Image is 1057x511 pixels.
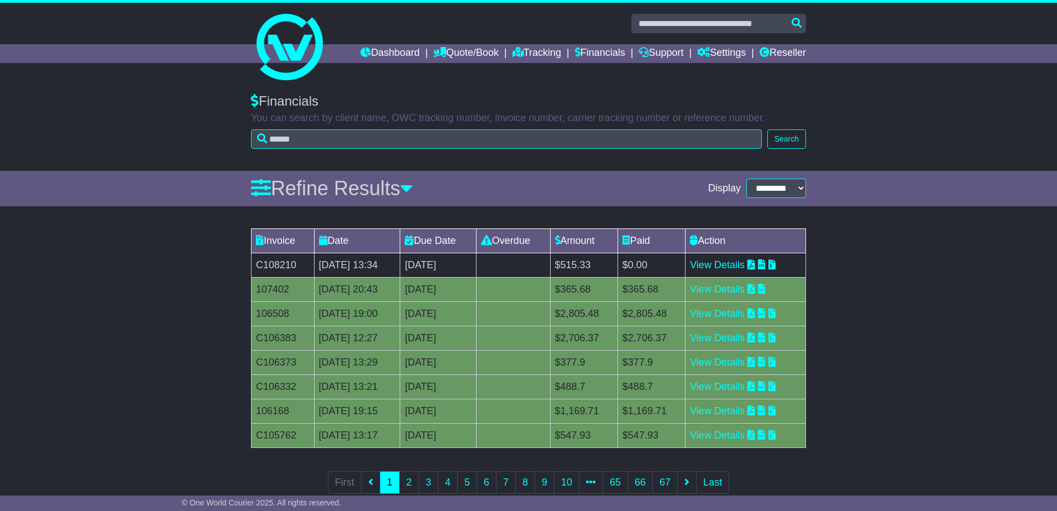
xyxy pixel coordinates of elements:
[314,326,400,350] td: [DATE] 12:27
[400,228,476,253] td: Due Date
[400,326,476,350] td: [DATE]
[252,350,315,374] td: C106373
[314,301,400,326] td: [DATE] 19:00
[399,471,419,494] a: 2
[314,253,400,277] td: [DATE] 13:34
[690,430,745,441] a: View Details
[690,405,745,416] a: View Details
[618,228,685,253] td: Paid
[252,301,315,326] td: 106508
[550,399,618,423] td: $1,169.71
[515,471,535,494] a: 8
[550,277,618,301] td: $365.68
[400,277,476,301] td: [DATE]
[496,471,516,494] a: 7
[696,471,729,494] a: Last
[618,350,685,374] td: $377.9
[550,374,618,399] td: $488.7
[360,44,420,63] a: Dashboard
[477,471,496,494] a: 6
[314,374,400,399] td: [DATE] 13:21
[690,357,745,368] a: View Details
[251,93,806,109] div: Financials
[252,253,315,277] td: C108210
[380,471,400,494] a: 1
[767,129,806,149] button: Search
[252,326,315,350] td: C106383
[400,374,476,399] td: [DATE]
[618,326,685,350] td: $2,706.37
[690,332,745,343] a: View Details
[639,44,683,63] a: Support
[550,350,618,374] td: $377.9
[314,228,400,253] td: Date
[252,277,315,301] td: 107402
[575,44,625,63] a: Financials
[554,471,579,494] a: 10
[251,112,806,124] p: You can search by client name, OWC tracking number, invoice number, carrier tracking number or re...
[652,471,678,494] a: 67
[690,259,745,270] a: View Details
[618,374,685,399] td: $488.7
[618,277,685,301] td: $365.68
[400,350,476,374] td: [DATE]
[314,350,400,374] td: [DATE] 13:29
[708,182,741,195] span: Display
[618,399,685,423] td: $1,169.71
[550,228,618,253] td: Amount
[690,284,745,295] a: View Details
[686,228,806,253] td: Action
[550,423,618,447] td: $547.93
[690,381,745,392] a: View Details
[603,471,628,494] a: 65
[550,301,618,326] td: $2,805.48
[314,399,400,423] td: [DATE] 19:15
[618,301,685,326] td: $2,805.48
[618,253,685,277] td: $0.00
[400,423,476,447] td: [DATE]
[418,471,438,494] a: 3
[252,399,315,423] td: 106168
[433,44,499,63] a: Quote/Book
[182,498,342,507] span: © One World Courier 2025. All rights reserved.
[535,471,554,494] a: 9
[550,253,618,277] td: $515.33
[627,471,653,494] a: 66
[438,471,458,494] a: 4
[251,177,413,200] a: Refine Results
[252,228,315,253] td: Invoice
[457,471,477,494] a: 5
[252,374,315,399] td: C106332
[550,326,618,350] td: $2,706.37
[697,44,746,63] a: Settings
[512,44,561,63] a: Tracking
[760,44,806,63] a: Reseller
[252,423,315,447] td: C105762
[476,228,550,253] td: Overdue
[314,277,400,301] td: [DATE] 20:43
[400,301,476,326] td: [DATE]
[314,423,400,447] td: [DATE] 13:17
[400,253,476,277] td: [DATE]
[400,399,476,423] td: [DATE]
[690,308,745,319] a: View Details
[618,423,685,447] td: $547.93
